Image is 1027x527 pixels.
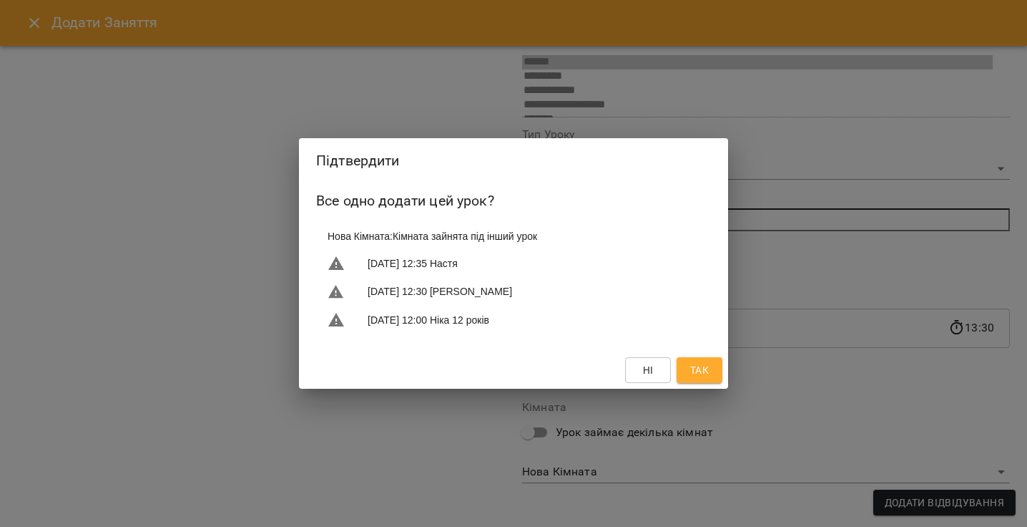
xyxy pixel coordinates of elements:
h6: Все одно додати цей урок? [316,190,711,212]
span: Ні [643,362,654,379]
span: Так [690,362,709,379]
button: Так [677,357,722,383]
li: [DATE] 12:35 Настя [316,249,711,278]
h2: Підтвердити [316,150,711,172]
li: [DATE] 12:00 Ніка 12 років [316,306,711,334]
li: [DATE] 12:30 [PERSON_NAME] [316,278,711,306]
li: Нова Кімната : Кімната зайнята під інший урок [316,223,711,249]
button: Ні [625,357,671,383]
